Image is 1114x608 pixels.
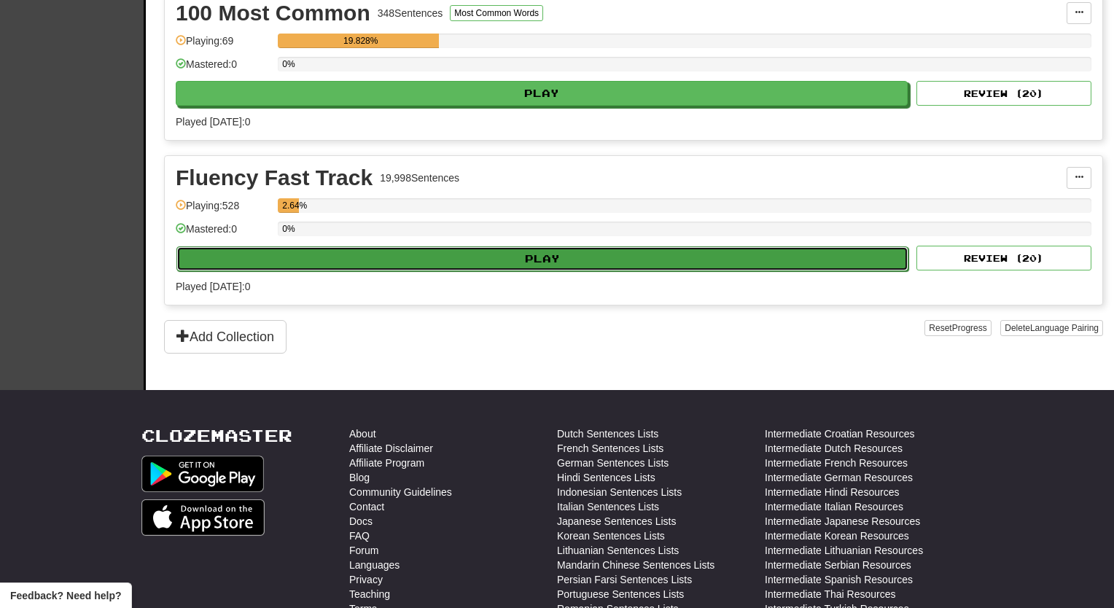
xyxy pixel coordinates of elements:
a: Teaching [349,587,390,601]
a: Persian Farsi Sentences Lists [557,572,692,587]
a: Intermediate Korean Resources [765,529,909,543]
a: Hindi Sentences Lists [557,470,655,485]
div: Mastered: 0 [176,222,270,246]
span: Played [DATE]: 0 [176,116,250,128]
div: 19,998 Sentences [380,171,459,185]
a: Korean Sentences Lists [557,529,665,543]
div: 348 Sentences [378,6,443,20]
button: Review (20) [916,246,1091,270]
button: ResetProgress [924,320,991,336]
a: About [349,426,376,441]
a: Intermediate German Resources [765,470,913,485]
div: 19.828% [282,34,439,48]
img: Get it on Google Play [141,456,264,492]
a: Mandarin Chinese Sentences Lists [557,558,714,572]
a: Languages [349,558,400,572]
div: 2.64% [282,198,299,213]
div: Playing: 528 [176,198,270,222]
a: Contact [349,499,384,514]
span: Progress [952,323,987,333]
div: 100 Most Common [176,2,370,24]
div: Playing: 69 [176,34,270,58]
a: Intermediate Serbian Resources [765,558,911,572]
button: Most Common Words [450,5,543,21]
a: Intermediate Lithuanian Resources [765,543,923,558]
a: Intermediate Croatian Resources [765,426,914,441]
span: Open feedback widget [10,588,121,603]
button: Add Collection [164,320,287,354]
div: Mastered: 0 [176,57,270,81]
a: Intermediate Hindi Resources [765,485,899,499]
a: Community Guidelines [349,485,452,499]
a: Italian Sentences Lists [557,499,659,514]
a: Dutch Sentences Lists [557,426,658,441]
a: Docs [349,514,373,529]
img: Get it on App Store [141,499,265,536]
a: Intermediate Spanish Resources [765,572,913,587]
a: Indonesian Sentences Lists [557,485,682,499]
a: Intermediate Italian Resources [765,499,903,514]
a: French Sentences Lists [557,441,663,456]
a: Intermediate Japanese Resources [765,514,920,529]
a: Lithuanian Sentences Lists [557,543,679,558]
a: German Sentences Lists [557,456,669,470]
a: Privacy [349,572,383,587]
button: Play [176,81,908,106]
a: Japanese Sentences Lists [557,514,676,529]
div: Fluency Fast Track [176,167,373,189]
a: Affiliate Disclaimer [349,441,433,456]
a: Intermediate Dutch Resources [765,441,903,456]
a: Portuguese Sentences Lists [557,587,684,601]
a: Clozemaster [141,426,292,445]
button: Review (20) [916,81,1091,106]
a: FAQ [349,529,370,543]
button: DeleteLanguage Pairing [1000,320,1103,336]
a: Blog [349,470,370,485]
a: Affiliate Program [349,456,424,470]
span: Language Pairing [1030,323,1099,333]
a: Intermediate French Resources [765,456,908,470]
span: Played [DATE]: 0 [176,281,250,292]
button: Play [176,246,908,271]
a: Intermediate Thai Resources [765,587,896,601]
a: Forum [349,543,378,558]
